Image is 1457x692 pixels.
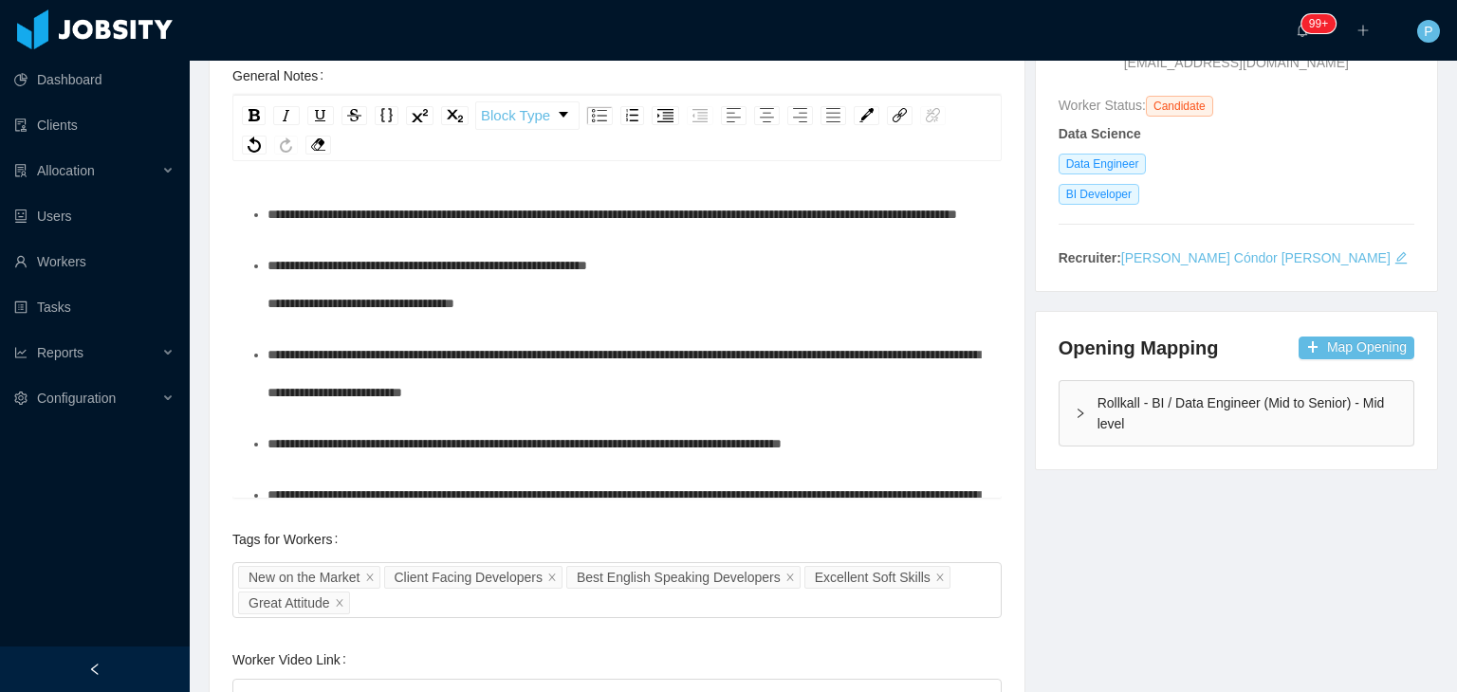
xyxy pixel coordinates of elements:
div: Best English Speaking Developers [577,567,781,588]
i: icon: solution [14,164,28,177]
div: Great Attitude [249,592,330,613]
div: Italic [273,106,300,125]
strong: Data Science [1059,126,1141,141]
li: New on the Market [238,566,380,589]
div: Justify [821,106,846,125]
i: icon: close [365,572,375,583]
div: rdw-list-control [582,101,717,130]
div: Subscript [441,106,469,125]
div: Left [721,106,747,125]
i: icon: bell [1296,24,1309,37]
div: rdw-toolbar [232,95,1002,161]
span: Reports [37,345,83,360]
div: Bold [242,106,266,125]
div: rdw-history-control [238,136,302,155]
div: rdw-remove-control [302,136,335,155]
a: [PERSON_NAME] Cóndor [PERSON_NAME] [1121,250,1391,265]
span: Data Engineer [1059,154,1147,174]
div: Undo [242,136,267,155]
div: Underline [307,106,334,125]
i: icon: edit [1394,251,1408,264]
span: Allocation [37,163,95,178]
span: Block Type [481,97,550,135]
div: To enrich screen reader interactions, please activate Accessibility in Grammarly extension settings [248,195,987,527]
div: rdw-link-control [883,101,950,130]
div: Indent [652,106,679,125]
i: icon: line-chart [14,346,28,359]
a: icon: profileTasks [14,288,175,326]
div: Outdent [687,106,713,125]
span: Configuration [37,391,116,406]
div: Client Facing Developers [395,567,543,588]
a: icon: userWorkers [14,243,175,281]
i: icon: right [1075,408,1086,419]
a: icon: auditClients [14,106,175,144]
h4: Opening Mapping [1059,335,1219,361]
li: Excellent Soft Skills [804,566,950,589]
i: icon: close [935,572,945,583]
div: rdw-block-control [472,101,582,130]
button: icon: plusMap Opening [1299,337,1414,359]
div: rdw-dropdown [475,101,580,130]
i: icon: setting [14,392,28,405]
li: Great Attitude [238,592,350,614]
div: Monospace [375,106,398,125]
div: Unordered [586,106,613,125]
div: Strikethrough [341,106,367,125]
div: Excellent Soft Skills [815,567,931,588]
i: icon: close [785,572,795,583]
div: New on the Market [249,567,360,588]
i: icon: close [547,572,557,583]
div: Ordered [620,106,644,125]
div: rdw-color-picker [850,101,883,130]
div: rdw-textalign-control [717,101,850,130]
li: Best English Speaking Developers [566,566,801,589]
i: icon: close [335,597,344,609]
a: icon: pie-chartDashboard [14,61,175,99]
div: Superscript [406,106,433,125]
span: Candidate [1146,96,1213,117]
div: Remove [305,136,331,155]
li: Client Facing Developers [384,566,563,589]
label: General Notes [232,68,331,83]
label: Tags for Workers [232,532,345,547]
label: Worker Video Link [232,652,354,667]
span: [EMAIL_ADDRESS][DOMAIN_NAME] [1124,53,1349,73]
span: P [1424,20,1432,43]
sup: 1740 [1301,14,1336,33]
div: Redo [274,136,298,155]
span: Worker Status: [1059,98,1146,113]
div: rdw-wrapper [232,95,1002,498]
strong: Recruiter: [1059,250,1121,265]
a: Block Type [476,102,579,129]
span: BI Developer [1059,184,1139,205]
div: Unlink [920,106,946,125]
div: icon: rightRollkall - BI / Data Engineer (Mid to Senior) - Mid level [1060,381,1413,446]
i: icon: plus [1356,24,1370,37]
a: icon: robotUsers [14,197,175,235]
input: Tags for Workers [354,592,364,614]
div: Right [787,106,813,125]
div: Center [754,106,780,125]
div: Link [887,106,913,125]
div: rdw-inline-control [238,101,472,130]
